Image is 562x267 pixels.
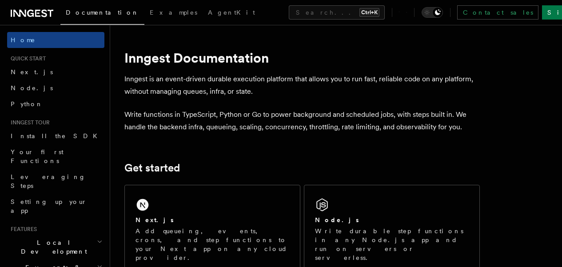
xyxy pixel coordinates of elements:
span: Leveraging Steps [11,173,86,189]
h2: Next.js [136,215,174,224]
a: Node.js [7,80,104,96]
span: Features [7,226,37,233]
span: Quick start [7,55,46,62]
span: AgentKit [208,9,255,16]
span: Next.js [11,68,53,76]
a: Contact sales [457,5,538,20]
kbd: Ctrl+K [359,8,379,17]
span: Node.js [11,84,53,92]
a: Your first Functions [7,144,104,169]
span: Python [11,100,43,108]
span: Examples [150,9,197,16]
span: Home [11,36,36,44]
span: Inngest tour [7,119,50,126]
a: Next.js [7,64,104,80]
p: Write functions in TypeScript, Python or Go to power background and scheduled jobs, with steps bu... [124,108,480,133]
span: Documentation [66,9,139,16]
p: Inngest is an event-driven durable execution platform that allows you to run fast, reliable code ... [124,73,480,98]
p: Write durable step functions in any Node.js app and run on servers or serverless. [315,227,469,262]
button: Toggle dark mode [422,7,443,18]
a: Get started [124,162,180,174]
a: Leveraging Steps [7,169,104,194]
span: Setting up your app [11,198,87,214]
a: Install the SDK [7,128,104,144]
span: Your first Functions [11,148,64,164]
a: Home [7,32,104,48]
h2: Node.js [315,215,359,224]
a: AgentKit [203,3,260,24]
a: Python [7,96,104,112]
h1: Inngest Documentation [124,50,480,66]
span: Install the SDK [11,132,103,139]
a: Documentation [60,3,144,25]
a: Setting up your app [7,194,104,219]
button: Search...Ctrl+K [289,5,385,20]
a: Examples [144,3,203,24]
button: Local Development [7,235,104,259]
span: Local Development [7,238,97,256]
p: Add queueing, events, crons, and step functions to your Next app on any cloud provider. [136,227,289,262]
